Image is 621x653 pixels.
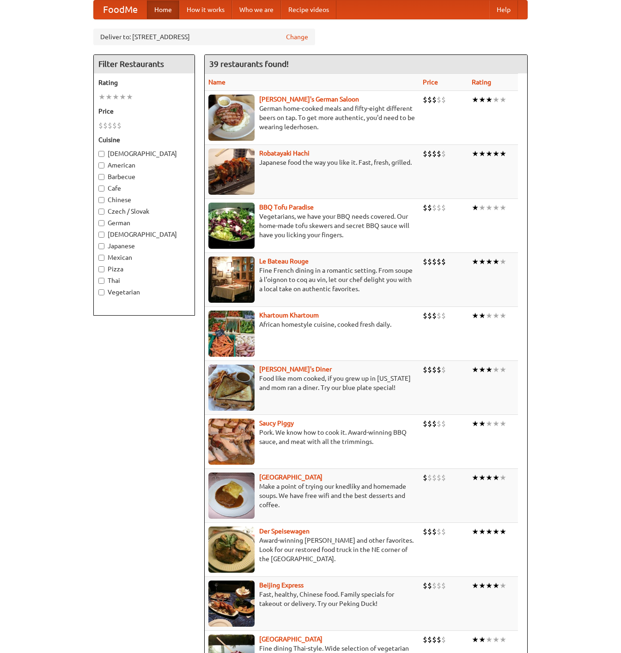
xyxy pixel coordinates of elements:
li: $ [432,203,437,213]
li: $ [437,635,441,645]
input: Pizza [98,266,104,272]
a: [GEOGRAPHIC_DATA] [259,635,323,643]
a: Le Bateau Rouge [259,258,309,265]
label: [DEMOGRAPHIC_DATA] [98,149,190,158]
li: $ [441,149,446,159]
label: Pizza [98,264,190,274]
label: Cafe [98,184,190,193]
li: $ [432,95,437,105]
li: ★ [479,257,486,267]
li: $ [117,120,122,131]
li: $ [423,527,427,537]
li: ★ [499,365,506,375]
input: American [98,162,104,168]
p: African homestyle cuisine, cooked fresh daily. [208,320,415,329]
img: saucy.jpg [208,419,255,465]
a: Rating [472,78,491,86]
b: Robatayaki Hachi [259,150,310,157]
li: ★ [479,311,486,321]
img: robatayaki.jpg [208,149,255,195]
a: Change [286,32,308,42]
b: [GEOGRAPHIC_DATA] [259,473,323,481]
a: FoodMe [94,0,147,19]
li: $ [441,635,446,645]
label: Japanese [98,241,190,251]
li: $ [437,257,441,267]
li: ★ [499,311,506,321]
li: ★ [472,365,479,375]
li: $ [441,95,446,105]
li: ★ [486,419,493,429]
li: ★ [493,365,499,375]
label: Thai [98,276,190,285]
li: ★ [499,95,506,105]
li: $ [432,527,437,537]
li: $ [441,473,446,483]
li: $ [441,365,446,375]
li: $ [427,365,432,375]
li: ★ [499,149,506,159]
li: $ [432,635,437,645]
img: khartoum.jpg [208,311,255,357]
li: ★ [499,635,506,645]
li: $ [98,120,103,131]
li: $ [427,257,432,267]
li: ★ [493,203,499,213]
li: ★ [472,95,479,105]
a: BBQ Tofu Paradise [259,204,314,211]
li: ★ [479,419,486,429]
input: German [98,220,104,226]
img: sallys.jpg [208,365,255,411]
label: [DEMOGRAPHIC_DATA] [98,230,190,239]
li: ★ [126,92,133,102]
div: Deliver to: [STREET_ADDRESS] [93,29,315,45]
b: Beijing Express [259,581,304,589]
li: $ [112,120,117,131]
li: ★ [479,149,486,159]
a: Price [423,78,438,86]
p: Make a point of trying our knedlíky and homemade soups. We have free wifi and the best desserts a... [208,482,415,509]
li: ★ [493,311,499,321]
p: Food like mom cooked, if you grew up in [US_STATE] and mom ran a diner. Try our blue plate special! [208,374,415,392]
li: $ [427,581,432,591]
li: ★ [479,635,486,645]
li: ★ [105,92,112,102]
li: ★ [472,311,479,321]
a: Home [147,0,179,19]
li: $ [437,203,441,213]
li: $ [423,473,427,483]
label: Vegetarian [98,288,190,297]
li: ★ [499,257,506,267]
li: ★ [486,149,493,159]
p: Fast, healthy, Chinese food. Family specials for takeout or delivery. Try our Peking Duck! [208,590,415,608]
a: How it works [179,0,232,19]
li: $ [423,365,427,375]
li: ★ [119,92,126,102]
li: ★ [479,365,486,375]
a: [PERSON_NAME]'s Diner [259,365,332,373]
li: ★ [486,635,493,645]
b: Khartoum Khartoum [259,312,319,319]
li: $ [427,311,432,321]
img: czechpoint.jpg [208,473,255,519]
a: Der Speisewagen [259,527,310,535]
li: $ [441,203,446,213]
li: ★ [486,257,493,267]
h4: Filter Restaurants [94,55,195,73]
a: Recipe videos [281,0,336,19]
li: ★ [493,473,499,483]
a: Name [208,78,225,86]
li: ★ [472,581,479,591]
b: [PERSON_NAME]'s German Saloon [259,96,359,103]
li: ★ [112,92,119,102]
input: Czech / Slovak [98,209,104,215]
li: $ [432,311,437,321]
li: ★ [493,635,499,645]
li: ★ [486,527,493,537]
label: Mexican [98,253,190,262]
p: Fine French dining in a romantic setting. From soupe à l'oignon to coq au vin, let our chef delig... [208,266,415,294]
li: ★ [493,95,499,105]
